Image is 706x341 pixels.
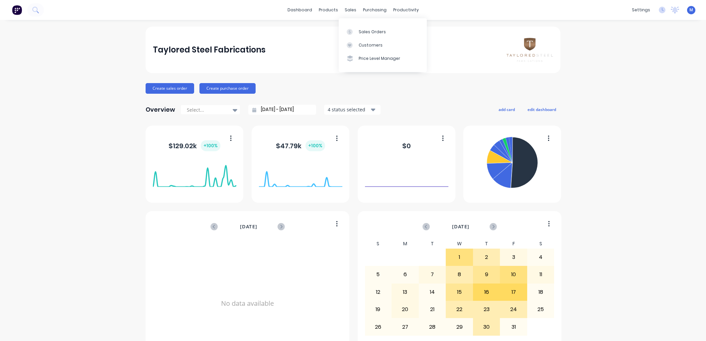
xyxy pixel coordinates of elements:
div: 16 [473,284,500,300]
div: 4 status selected [328,106,370,113]
div: Overview [146,103,175,116]
span: [DATE] [452,223,469,230]
div: + 100 % [305,140,325,151]
div: productivity [390,5,422,15]
div: 10 [500,266,527,283]
div: Customers [359,42,383,48]
div: T [473,239,500,249]
div: 12 [365,284,392,300]
div: 31 [500,318,527,335]
div: 3 [500,249,527,266]
div: 5 [365,266,392,283]
div: 20 [392,301,418,318]
div: products [315,5,341,15]
a: dashboard [284,5,315,15]
div: S [527,239,554,249]
div: 2 [473,249,500,266]
div: 4 [528,249,554,266]
button: Create purchase order [199,83,256,94]
img: Taylored Steel Fabrications [507,38,553,61]
a: Price Level Manager [339,52,427,65]
div: 15 [446,284,473,300]
a: Sales Orders [339,25,427,38]
div: 26 [365,318,392,335]
div: $ 47.79k [276,140,325,151]
div: F [500,239,527,249]
div: 30 [473,318,500,335]
div: Price Level Manager [359,56,400,61]
img: Factory [12,5,22,15]
a: Customers [339,39,427,52]
div: 23 [473,301,500,318]
button: Create sales order [146,83,194,94]
span: M [689,7,693,13]
div: 29 [446,318,473,335]
div: + 100 % [201,140,220,151]
span: [DATE] [240,223,257,230]
div: settings [629,5,653,15]
div: 21 [419,301,446,318]
div: Sales Orders [359,29,386,35]
div: T [419,239,446,249]
button: 4 status selected [324,105,381,115]
div: 17 [500,284,527,300]
button: add card [494,105,519,114]
div: 22 [446,301,473,318]
div: 11 [528,266,554,283]
div: purchasing [360,5,390,15]
button: edit dashboard [523,105,560,114]
div: 1 [446,249,473,266]
div: sales [341,5,360,15]
div: 28 [419,318,446,335]
div: 14 [419,284,446,300]
div: M [392,239,419,249]
div: $ 129.02k [169,140,220,151]
div: 27 [392,318,418,335]
div: S [365,239,392,249]
div: 18 [528,284,554,300]
div: 24 [500,301,527,318]
div: W [446,239,473,249]
div: 19 [365,301,392,318]
div: 13 [392,284,418,300]
div: 8 [446,266,473,283]
div: 9 [473,266,500,283]
div: 6 [392,266,418,283]
div: Taylored Steel Fabrications [153,43,266,57]
div: 25 [528,301,554,318]
div: 7 [419,266,446,283]
div: $ 0 [402,141,411,151]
